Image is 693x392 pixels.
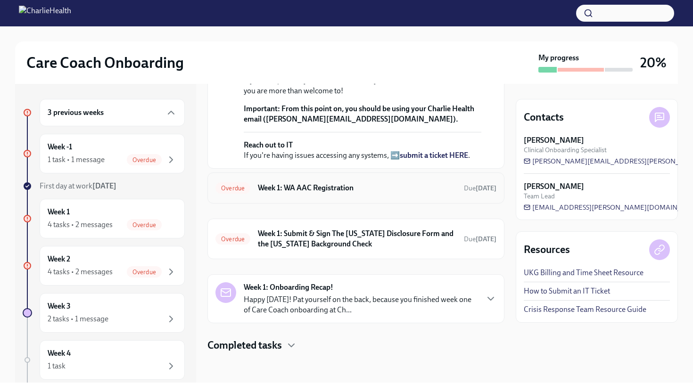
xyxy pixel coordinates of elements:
[40,181,116,190] span: First day at work
[244,140,470,161] p: If you're having issues accessing any systems, ➡️ .
[244,104,280,113] strong: Important:
[48,361,66,371] div: 1 task
[524,181,584,192] strong: [PERSON_NAME]
[48,207,70,217] h6: Week 1
[640,54,667,71] h3: 20%
[476,184,496,192] strong: [DATE]
[23,181,185,191] a: First day at work[DATE]
[524,268,643,278] a: UKG Billing and Time Sheet Resource
[48,220,113,230] div: 4 tasks • 2 messages
[244,104,474,123] strong: From this point on, you should be using your Charlie Health email ([PERSON_NAME][EMAIL_ADDRESS][D...
[464,235,496,243] span: Due
[92,181,116,190] strong: [DATE]
[215,185,250,192] span: Overdue
[48,301,71,311] h6: Week 3
[127,221,162,229] span: Overdue
[207,338,282,352] h4: Completed tasks
[524,286,610,296] a: How to Submit an IT Ticket
[464,184,496,192] span: Due
[244,294,478,315] p: Happy [DATE]! Pat yourself on the back, because you finished week one of Care Coach onboarding at...
[244,140,293,149] strong: Reach out to IT
[23,340,185,380] a: Week 41 task
[48,142,72,152] h6: Week -1
[48,254,70,264] h6: Week 2
[26,53,184,72] h2: Care Coach Onboarding
[48,267,113,277] div: 4 tasks • 2 messages
[258,183,456,193] h6: Week 1: WA AAC Registration
[23,199,185,238] a: Week 14 tasks • 2 messagesOverdue
[215,236,250,243] span: Overdue
[524,192,555,201] span: Team Lead
[524,304,646,315] a: Crisis Response Team Resource Guide
[23,246,185,286] a: Week 24 tasks • 2 messagesOverdue
[524,146,607,155] span: Clinical Onboarding Specialist
[48,314,108,324] div: 2 tasks • 1 message
[476,235,496,243] strong: [DATE]
[538,53,579,63] strong: My progress
[48,107,104,118] h6: 3 previous weeks
[244,75,481,96] p: If you complete all your Week 1 tasks early and want to move on to Week 2, you are more than welc...
[400,151,468,160] a: submit a ticket HERE
[524,135,584,146] strong: [PERSON_NAME]
[524,110,564,124] h4: Contacts
[464,184,496,193] span: August 16th, 2025 09:00
[48,348,71,359] h6: Week 4
[464,235,496,244] span: August 20th, 2025 09:00
[127,269,162,276] span: Overdue
[23,293,185,333] a: Week 32 tasks • 1 message
[48,155,105,165] div: 1 task • 1 message
[215,180,496,196] a: OverdueWeek 1: WA AAC RegistrationDue[DATE]
[215,227,496,251] a: OverdueWeek 1: Submit & Sign The [US_STATE] Disclosure Form and the [US_STATE] Background CheckDu...
[127,156,162,163] span: Overdue
[524,243,570,257] h4: Resources
[244,282,333,293] strong: Week 1: Onboarding Recap!
[258,229,456,249] h6: Week 1: Submit & Sign The [US_STATE] Disclosure Form and the [US_STATE] Background Check
[40,99,185,126] div: 3 previous weeks
[19,6,71,21] img: CharlieHealth
[23,134,185,173] a: Week -11 task • 1 messageOverdue
[207,338,504,352] div: Completed tasks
